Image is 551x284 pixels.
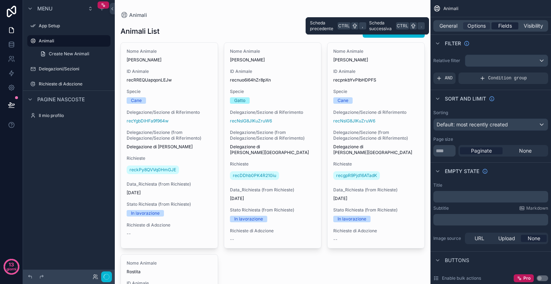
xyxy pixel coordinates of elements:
font: . [421,23,422,28]
span: Condition group [488,75,527,81]
span: Fields [498,22,512,29]
span: URL [475,235,484,242]
font: giorni [6,267,17,271]
span: None [528,235,540,242]
span: Paginate [471,147,492,154]
label: Image source [433,236,462,241]
span: Upload [498,235,515,242]
span: Visibility [524,22,543,29]
div: scrollable content [433,214,548,225]
a: Animali [27,35,110,47]
font: 13 [9,261,14,267]
span: Default: most recently created [437,121,508,127]
label: Sorting [433,110,448,116]
font: Ctrl [397,23,408,28]
button: Default: most recently created [433,118,548,131]
span: Create New Animali [49,51,89,57]
span: Options [467,22,486,29]
font: Delegazioni/Sezioni [39,66,79,71]
span: General [439,22,457,29]
a: Il mio profilo [27,110,110,121]
div: scrollable content [433,191,548,202]
span: Sort And Limit [445,95,486,102]
span: Buttons [445,257,469,264]
a: Richieste di Adozione [27,78,110,90]
font: Pagine nascoste [37,96,85,102]
a: Create New Animali [36,48,110,60]
font: Richieste di Adozione [39,81,83,87]
label: Page size [433,136,453,142]
font: Scheda precedente [310,20,333,31]
font: Il mio profilo [39,113,64,118]
font: Menu [37,5,52,11]
span: None [519,147,532,154]
font: Ctrl [338,23,350,28]
span: Animali [443,6,458,11]
span: Markdown [526,205,548,211]
font: Scheda successiva [369,20,392,31]
label: App Setup [39,23,109,29]
a: Delegazioni/Sezioni [27,63,110,75]
font: , [362,23,363,28]
a: Markdown [519,205,548,211]
span: AND [445,75,453,81]
label: Title [433,182,442,188]
span: Empty state [445,168,479,175]
font: Animali [39,38,54,43]
span: Filter [445,40,461,47]
a: App Setup [27,20,110,32]
label: Relative filter [433,58,462,64]
label: Subtitle [433,205,449,211]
